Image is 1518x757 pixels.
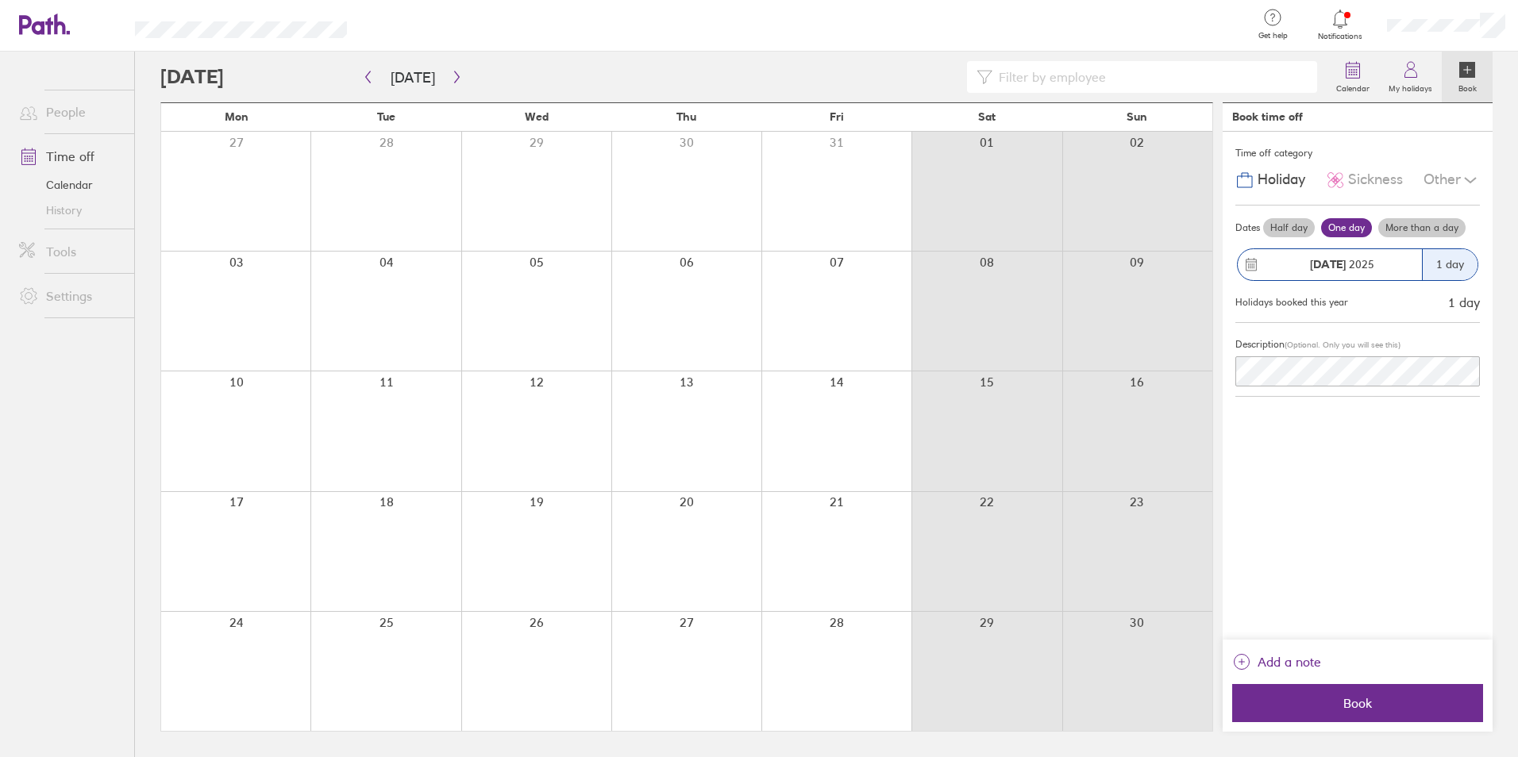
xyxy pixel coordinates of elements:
[1232,649,1321,674] button: Add a note
[377,110,395,123] span: Tue
[1285,340,1400,350] span: (Optional. Only you will see this)
[1442,52,1493,102] a: Book
[1448,295,1480,309] div: 1 day
[6,172,134,198] a: Calendar
[225,110,249,123] span: Mon
[1235,240,1480,289] button: [DATE] 20251 day
[1263,218,1315,237] label: Half day
[6,198,134,223] a: History
[1232,684,1483,722] button: Book
[1247,31,1299,40] span: Get help
[1379,79,1442,94] label: My holidays
[6,140,134,172] a: Time off
[1321,218,1372,237] label: One day
[978,110,996,123] span: Sat
[1422,249,1478,280] div: 1 day
[1235,222,1260,233] span: Dates
[1258,171,1305,188] span: Holiday
[1258,649,1321,674] span: Add a note
[676,110,696,123] span: Thu
[1379,52,1442,102] a: My holidays
[1127,110,1147,123] span: Sun
[6,96,134,128] a: People
[1327,52,1379,102] a: Calendar
[1315,8,1366,41] a: Notifications
[1378,218,1466,237] label: More than a day
[378,64,448,90] button: [DATE]
[1243,696,1472,710] span: Book
[1232,110,1303,123] div: Book time off
[1348,171,1403,188] span: Sickness
[1310,257,1346,271] strong: [DATE]
[1315,32,1366,41] span: Notifications
[1235,297,1348,308] div: Holidays booked this year
[6,280,134,312] a: Settings
[992,62,1308,92] input: Filter by employee
[1449,79,1486,94] label: Book
[830,110,844,123] span: Fri
[1310,258,1374,271] span: 2025
[6,236,134,267] a: Tools
[1235,141,1480,165] div: Time off category
[1235,338,1285,350] span: Description
[1424,165,1480,195] div: Other
[1327,79,1379,94] label: Calendar
[525,110,549,123] span: Wed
